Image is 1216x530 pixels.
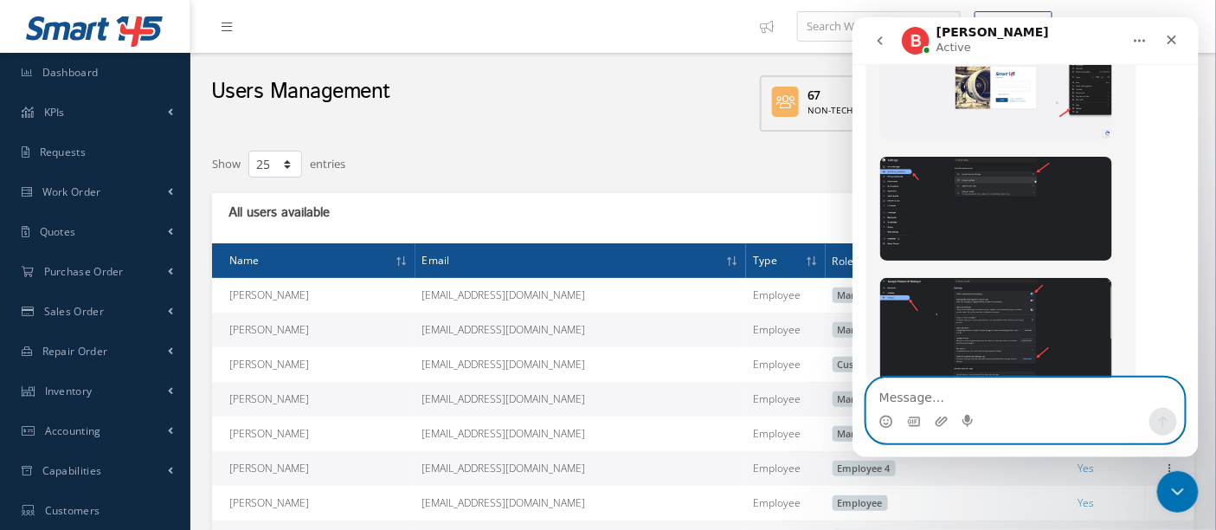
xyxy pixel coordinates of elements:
td: Employee [746,347,825,382]
span: Yes [1078,495,1094,510]
td: Employee [746,417,825,451]
button: Emoji picker [27,397,41,411]
span: Dashboard [42,65,99,80]
td: [PERSON_NAME] [212,278,415,313]
span: Name [229,251,260,268]
span: Inventory [45,384,93,398]
label: Show [212,149,241,173]
td: [PERSON_NAME] [212,451,415,486]
td: Employee [746,382,825,417]
span: Manager [833,426,883,442]
td: [PERSON_NAME] [212,417,415,451]
button: [PERSON_NAME] [1061,10,1187,43]
span: Customers [45,503,100,518]
span: Repair Order [42,344,108,359]
span: Accounting [45,423,101,438]
td: Employee [746,278,825,313]
button: Gif picker [55,397,68,411]
td: Employee [746,486,825,520]
td: [EMAIL_ADDRESS][DOMAIN_NAME] [415,382,747,417]
span: Email [422,251,450,268]
label: entries [310,149,345,173]
td: [EMAIL_ADDRESS][DOMAIN_NAME] [415,417,747,451]
td: [PERSON_NAME] [212,486,415,520]
span: Quotes [40,224,76,239]
div: Non-Technician Users [807,104,910,117]
span: Work Order [42,184,101,199]
h2: Users Management [211,79,390,105]
td: [PERSON_NAME] [212,382,415,417]
span: Sales Order [44,304,104,319]
td: Employee [746,313,825,347]
td: [EMAIL_ADDRESS][DOMAIN_NAME] [415,313,747,347]
td: Employee [746,451,825,486]
span: Customer Service [833,357,923,372]
span: Yes [1078,461,1094,475]
span: Manager [833,322,883,338]
button: Start recording [110,397,124,411]
td: [PERSON_NAME] [212,313,415,347]
span: Requests [40,145,86,159]
td: [PERSON_NAME] [212,347,415,382]
span: Roles [833,252,859,268]
span: Manager [833,391,883,407]
span: Type [753,251,777,268]
td: [EMAIL_ADDRESS][DOMAIN_NAME] [415,347,747,382]
span: Employee 4 [833,461,896,476]
button: Upload attachment [82,397,96,411]
span: KPIs [44,105,65,120]
button: New [975,11,1052,42]
span: Manager [833,288,883,303]
td: [EMAIL_ADDRESS][DOMAIN_NAME] [415,278,747,313]
div: All users available [223,204,463,222]
td: [EMAIL_ADDRESS][DOMAIN_NAME] [415,486,747,520]
textarea: Message… [15,361,331,391]
button: Send a message… [297,391,325,418]
input: Search WO, PO, SO, RO [797,11,961,42]
div: 67 [807,86,910,104]
span: Employee [833,495,888,511]
td: [EMAIL_ADDRESS][DOMAIN_NAME] [415,451,747,486]
iframe: Intercom live chat [852,17,1199,457]
span: Capabilities [42,463,102,478]
iframe: Intercom live chat [1157,471,1199,513]
span: Purchase Order [44,264,124,279]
